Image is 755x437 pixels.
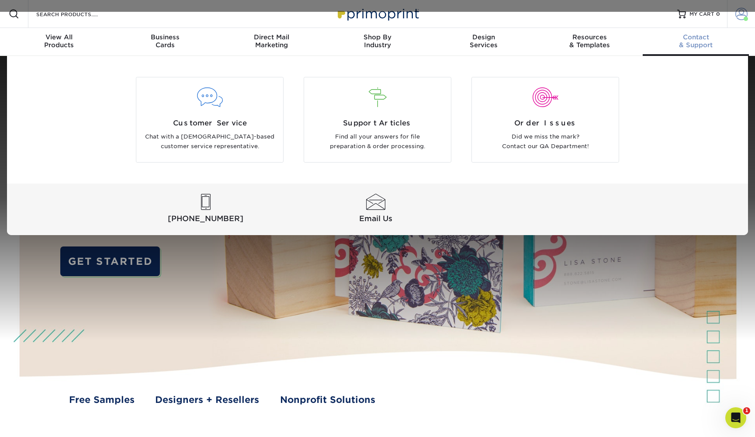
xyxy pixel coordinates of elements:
[6,33,112,41] span: View All
[334,4,421,23] img: Primoprint
[537,28,643,56] a: Resources& Templates
[716,11,720,17] span: 0
[430,28,537,56] a: DesignServices
[292,213,459,224] span: Email Us
[430,33,537,49] div: Services
[143,118,277,128] span: Customer Service
[478,118,612,128] span: Order Issues
[325,28,431,56] a: Shop ByIndustry
[218,33,325,41] span: Direct Mail
[112,33,218,41] span: Business
[643,28,749,56] a: Contact& Support
[143,132,277,152] p: Chat with a [DEMOGRAPHIC_DATA]-based customer service representative.
[155,393,259,406] a: Designers + Resellers
[6,28,112,56] a: View AllProducts
[325,33,431,49] div: Industry
[325,33,431,41] span: Shop By
[643,33,749,41] span: Contact
[430,33,537,41] span: Design
[112,33,218,49] div: Cards
[300,77,455,163] a: Support Articles Find all your answers for file preparation & order processing.
[112,28,218,56] a: BusinessCards
[725,407,746,428] iframe: Intercom live chat
[311,118,444,128] span: Support Articles
[537,33,643,49] div: & Templates
[311,132,444,152] p: Find all your answers for file preparation & order processing.
[743,407,750,414] span: 1
[537,33,643,41] span: Resources
[6,33,112,49] div: Products
[69,393,135,406] a: Free Samples
[689,10,714,18] span: MY CART
[122,194,289,225] a: [PHONE_NUMBER]
[122,213,289,224] span: [PHONE_NUMBER]
[292,194,459,225] a: Email Us
[478,132,612,152] p: Did we miss the mark? Contact our QA Department!
[280,393,375,406] a: Nonprofit Solutions
[468,77,623,163] a: Order Issues Did we miss the mark? Contact our QA Department!
[132,77,287,163] a: Customer Service Chat with a [DEMOGRAPHIC_DATA]-based customer service representative.
[218,28,325,56] a: Direct MailMarketing
[643,33,749,49] div: & Support
[35,9,121,19] input: SEARCH PRODUCTS.....
[218,33,325,49] div: Marketing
